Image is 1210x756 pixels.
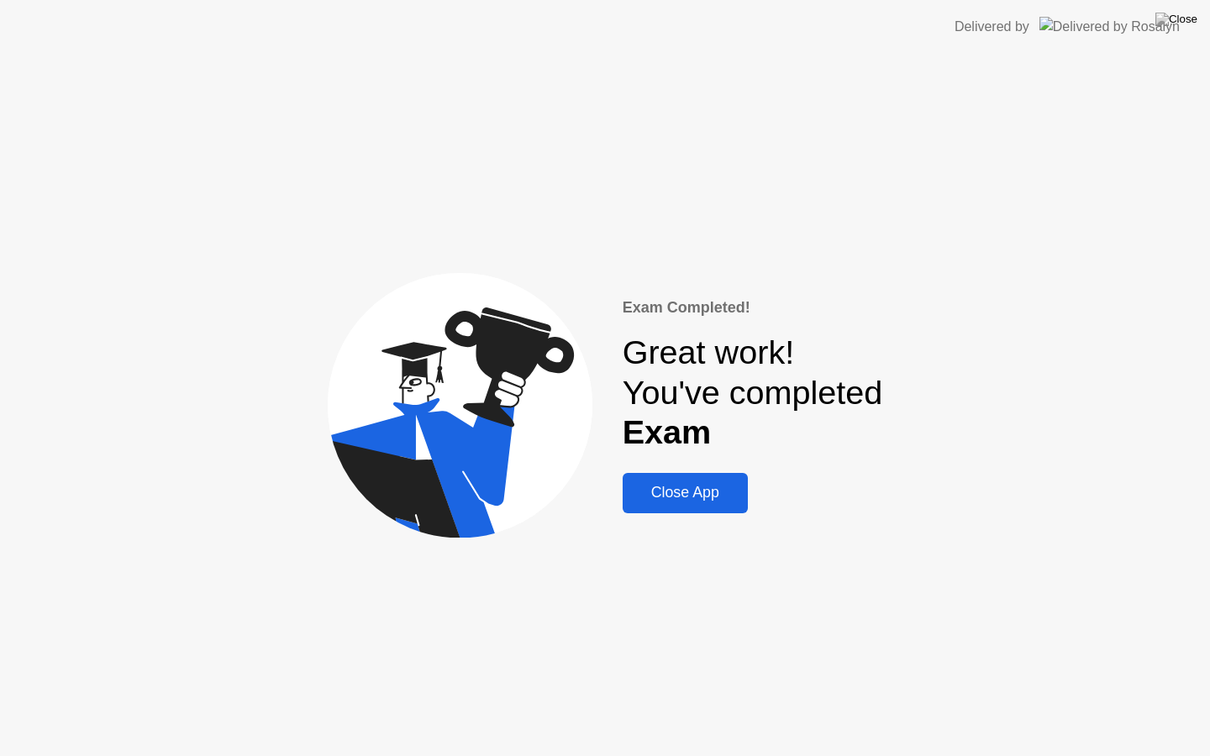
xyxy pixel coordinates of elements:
div: Delivered by [955,17,1029,37]
b: Exam [623,413,712,450]
div: Close App [628,484,743,501]
img: Delivered by Rosalyn [1039,17,1180,36]
div: Exam Completed! [623,297,883,319]
button: Close App [623,473,748,513]
div: Great work! You've completed [623,333,883,453]
img: Close [1155,13,1197,26]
